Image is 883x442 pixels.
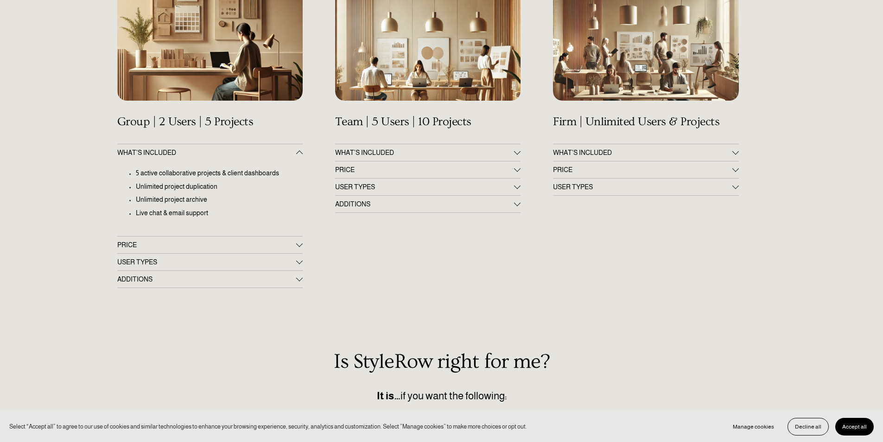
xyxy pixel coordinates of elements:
h4: Group | 2 Users | 5 Projects [117,115,303,129]
span: ADDITIONS [335,200,514,208]
button: USER TYPES [553,179,738,195]
button: ADDITIONS [335,196,521,212]
h4: Firm | Unlimited Users & Projects [553,115,738,129]
button: WHAT'S INCLUDED [335,144,521,161]
span: Manage cookies [733,423,774,430]
span: ADDITIONS [117,275,296,283]
button: USER TYPES [117,254,303,270]
p: 5 active collaborative projects & client dashboards [136,168,303,179]
p: Unlimited project duplication [136,182,303,192]
h2: Is StyleRow right for me? [117,350,766,373]
span: PRICE [335,166,514,173]
p: Select “Accept all” to agree to our use of cookies and similar technologies to enhance your brows... [9,422,527,431]
button: Decline all [788,418,829,436]
button: PRICE [335,161,521,178]
button: PRICE [553,161,738,178]
span: USER TYPES [117,258,296,266]
button: ADDITIONS [117,271,303,288]
span: WHAT'S INCLUDED [335,149,514,156]
p: Unlimited project archive [136,195,303,205]
span: PRICE [117,241,296,249]
span: PRICE [553,166,732,173]
h4: Team | 5 Users | 10 Projects [335,115,521,129]
p: Live chat & email support [136,208,303,218]
p: if you want the following: [117,388,766,404]
div: WHAT'S INCLUDED [117,161,303,236]
button: USER TYPES [335,179,521,195]
button: PRICE [117,237,303,253]
span: USER TYPES [335,183,514,191]
button: Manage cookies [726,418,781,436]
span: USER TYPES [553,183,732,191]
span: WHAT’S INCLUDED [553,149,732,156]
span: Accept all [842,423,867,430]
span: Decline all [795,423,821,430]
strong: It is… [377,390,400,402]
button: WHAT’S INCLUDED [553,144,738,161]
button: Accept all [835,418,874,436]
button: WHAT'S INCLUDED [117,144,303,161]
span: WHAT'S INCLUDED [117,149,296,156]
